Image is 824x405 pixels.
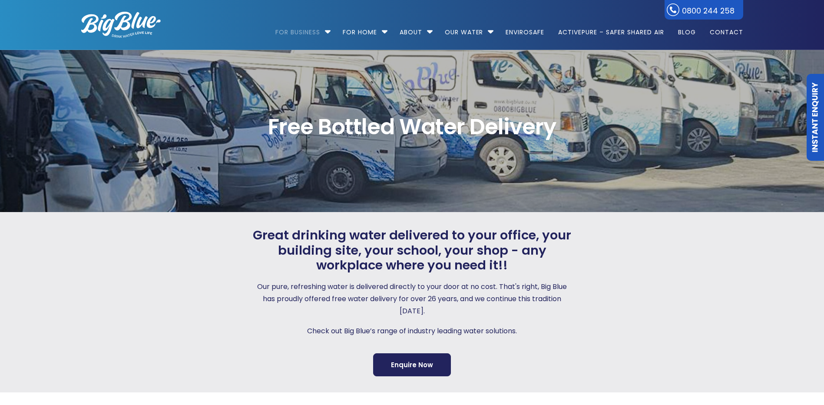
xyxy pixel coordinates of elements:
a: Enquire Now [373,353,451,376]
span: Great drinking water delivered to your office, your building site, your school, your shop - any w... [251,228,574,273]
p: Our pure, refreshing water is delivered directly to your door at no cost. That's right, Big Blue ... [251,281,574,317]
p: Check out Big Blue’s range of industry leading water solutions. [251,325,574,337]
a: Instant Enquiry [807,74,824,161]
span: Free Bottled Water Delivery [81,116,743,138]
img: logo [81,12,161,38]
